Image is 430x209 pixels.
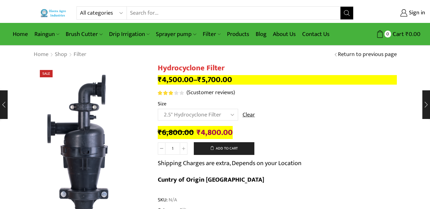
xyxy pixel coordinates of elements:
a: Filter [200,27,224,42]
div: Rated 3.20 out of 5 [158,91,184,95]
span: 0 [384,31,391,37]
bdi: 6,800.00 [158,126,194,139]
span: SKU: [158,196,397,204]
b: Cuntry of Origin [GEOGRAPHIC_DATA] [158,174,264,185]
a: Contact Us [299,27,333,42]
label: Size [158,100,166,108]
button: Add to cart [194,142,254,155]
bdi: 4,800.00 [197,126,233,139]
span: Sign in [407,9,425,17]
a: Drip Irrigation [106,27,153,42]
a: Brush Cutter [62,27,106,42]
a: Raingun [31,27,62,42]
a: Blog [252,27,270,42]
bdi: 5,700.00 [197,73,232,86]
span: 5 [188,88,191,97]
h1: Hydrocyclone Filter [158,64,397,73]
input: Product quantity [165,143,180,155]
p: – [158,75,397,85]
span: ₹ [197,73,201,86]
a: Sprayer pump [153,27,199,42]
span: 5 [158,91,185,95]
input: Search for... [127,7,340,19]
span: ₹ [158,73,162,86]
span: Rated out of 5 based on customer ratings [158,91,174,95]
span: ₹ [158,126,162,139]
bdi: 4,500.00 [158,73,193,86]
button: Search button [340,7,353,19]
span: ₹ [197,126,201,139]
nav: Breadcrumb [33,51,87,59]
span: Sale [40,70,53,77]
a: Home [33,51,49,59]
a: Filter [73,51,87,59]
a: Home [10,27,31,42]
a: 0 Cart ₹0.00 [360,28,420,40]
a: Return to previous page [338,51,397,59]
a: Products [224,27,252,42]
a: Clear options [243,111,255,119]
bdi: 0.00 [405,29,420,39]
span: N/A [168,196,177,204]
a: Sign in [363,7,425,19]
p: Shipping Charges are extra, Depends on your Location [158,158,302,168]
span: Cart [391,30,404,38]
a: About Us [270,27,299,42]
a: (5customer reviews) [186,89,235,97]
a: Shop [55,51,68,59]
span: ₹ [405,29,409,39]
